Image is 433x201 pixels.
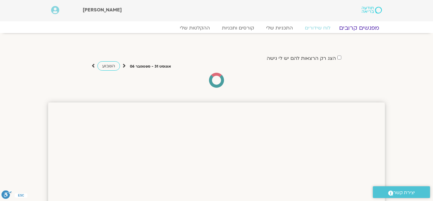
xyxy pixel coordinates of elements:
[51,25,382,31] nav: Menu
[174,25,216,31] a: ההקלטות שלי
[267,56,336,61] label: הצג רק הרצאות להם יש לי גישה
[130,63,171,70] p: אוגוסט 31 - ספטמבר 06
[216,25,260,31] a: קורסים ותכניות
[102,63,115,69] span: השבוע
[332,24,386,32] a: מפגשים קרובים
[83,7,122,13] span: [PERSON_NAME]
[97,61,120,71] a: השבוע
[373,186,430,198] a: יצירת קשר
[260,25,299,31] a: התכניות שלי
[299,25,336,31] a: לוח שידורים
[393,189,415,197] span: יצירת קשר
